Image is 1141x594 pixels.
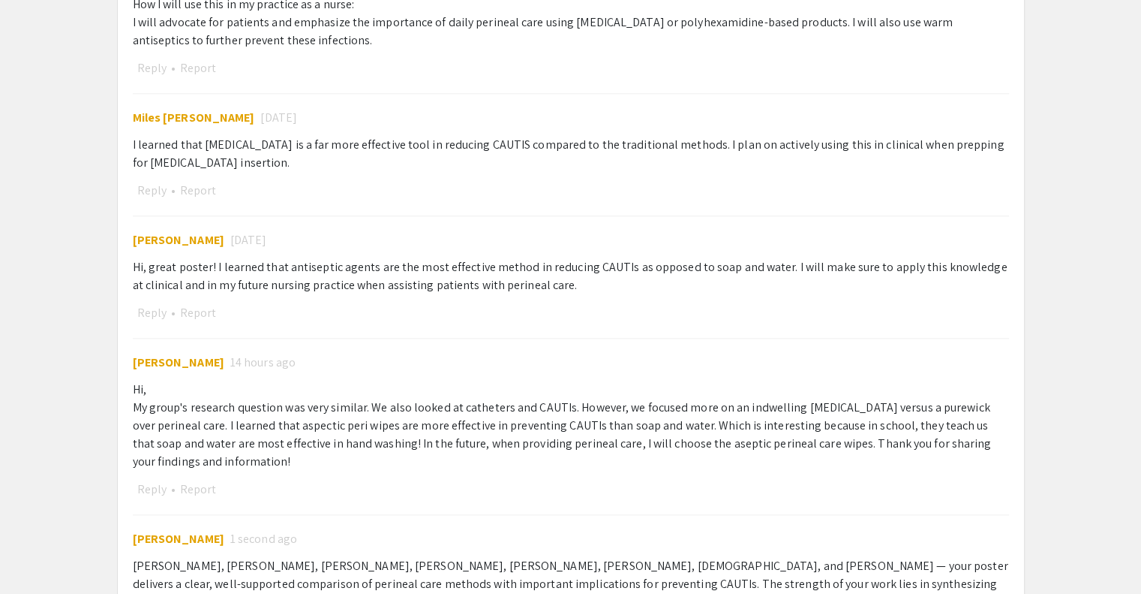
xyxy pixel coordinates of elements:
div: • [133,480,1009,499]
button: Report [176,303,221,323]
span: [PERSON_NAME] [133,354,224,370]
div: Hi, great poster! I learned that antiseptic agents are the most effective method in reducing CAUT... [133,258,1009,294]
div: • [133,181,1009,201]
span: [PERSON_NAME] [133,232,224,248]
div: Hi, My group's research question was very similar. We also looked at catheters and CAUTIs. Howeve... [133,381,1009,471]
div: • [133,59,1009,78]
button: Report [176,59,221,78]
button: Report [176,480,221,499]
button: Reply [133,303,171,323]
iframe: Chat [11,526,64,583]
div: • [133,303,1009,323]
span: 14 hours ago [230,354,296,372]
button: Reply [133,480,171,499]
button: Reply [133,181,171,201]
span: 1 second ago [230,530,297,548]
span: [DATE] [230,231,267,249]
span: [PERSON_NAME] [133,531,224,547]
div: I learned that [MEDICAL_DATA] is a far more effective tool in reducing CAUTIS compared to the tra... [133,136,1009,172]
button: Reply [133,59,171,78]
span: [DATE] [260,109,297,127]
span: Miles [PERSON_NAME] [133,110,255,125]
button: Report [176,181,221,201]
